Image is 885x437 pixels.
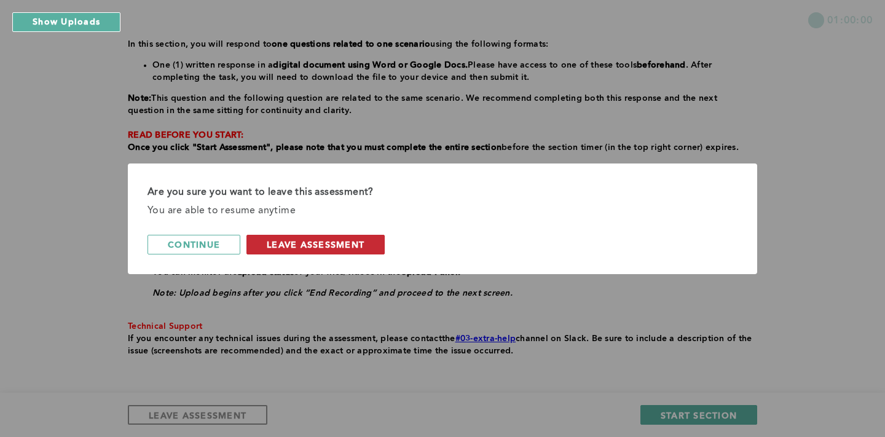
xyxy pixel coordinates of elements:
[168,238,220,250] span: continue
[147,202,737,220] div: You are able to resume anytime
[267,238,364,250] span: leave assessment
[12,12,120,32] button: Show Uploads
[246,235,385,254] button: leave assessment
[147,183,737,202] div: Are you sure you want to leave this assessment?
[147,235,240,254] button: continue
